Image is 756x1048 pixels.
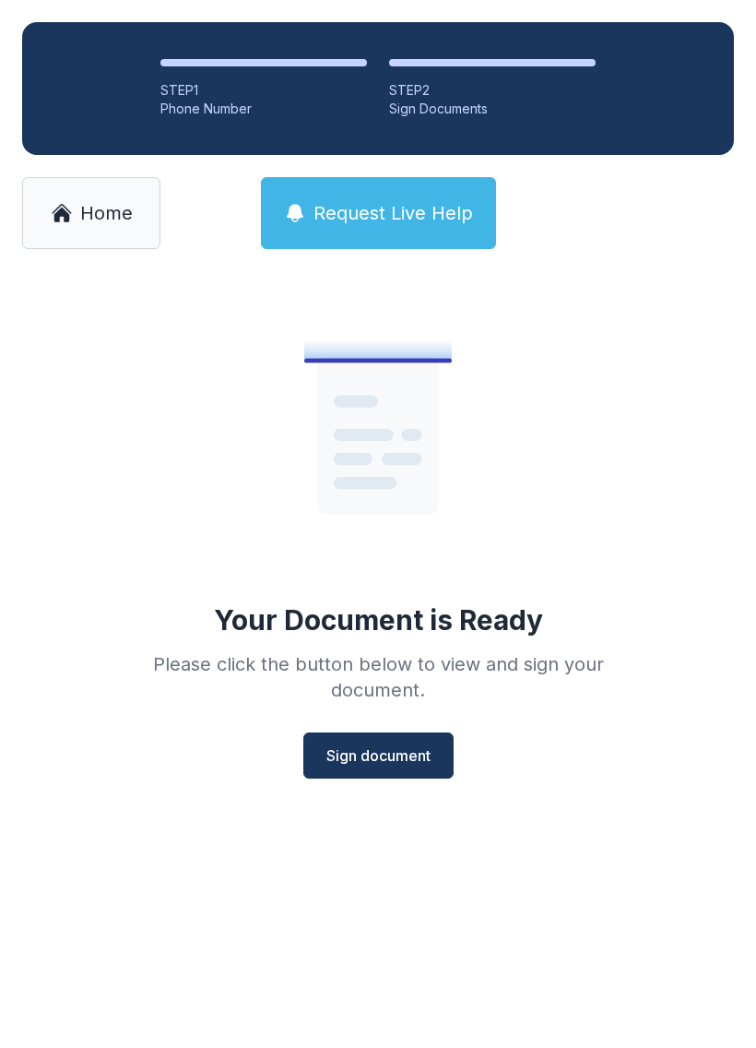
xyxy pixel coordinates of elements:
div: Your Document is Ready [214,603,543,637]
div: STEP 1 [160,81,367,100]
div: Phone Number [160,100,367,118]
span: Request Live Help [313,200,473,226]
span: Home [80,200,133,226]
span: Sign document [326,744,431,767]
div: STEP 2 [389,81,596,100]
div: Please click the button below to view and sign your document. [112,651,644,703]
div: Sign Documents [389,100,596,118]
